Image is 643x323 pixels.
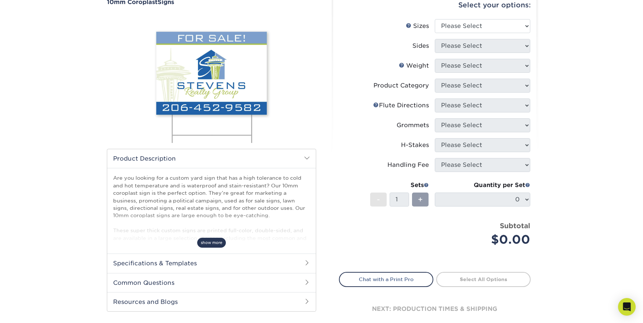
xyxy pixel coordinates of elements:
[397,121,429,130] div: Grommets
[401,141,429,150] div: H-Stakes
[197,238,226,248] span: show more
[370,181,429,190] div: Sets
[373,81,429,90] div: Product Category
[412,42,429,50] div: Sides
[107,292,316,311] h2: Resources and Blogs
[377,194,380,205] span: -
[418,194,423,205] span: +
[436,272,531,287] a: Select All Options
[435,181,530,190] div: Quantity per Set
[107,254,316,273] h2: Specifications & Templates
[618,298,636,316] div: Open Intercom Messenger
[406,22,429,30] div: Sizes
[107,9,316,148] img: 10mm Coroplast 01
[339,272,433,287] a: Chat with a Print Pro
[107,273,316,292] h2: Common Questions
[387,161,429,169] div: Handling Fee
[107,149,316,168] h2: Product Description
[500,222,530,230] strong: Subtotal
[399,61,429,70] div: Weight
[373,101,429,110] div: Flute Directions
[113,174,310,316] p: Are you looking for a custom yard sign that has a high tolerance to cold and hot temperature and ...
[440,231,530,248] div: $0.00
